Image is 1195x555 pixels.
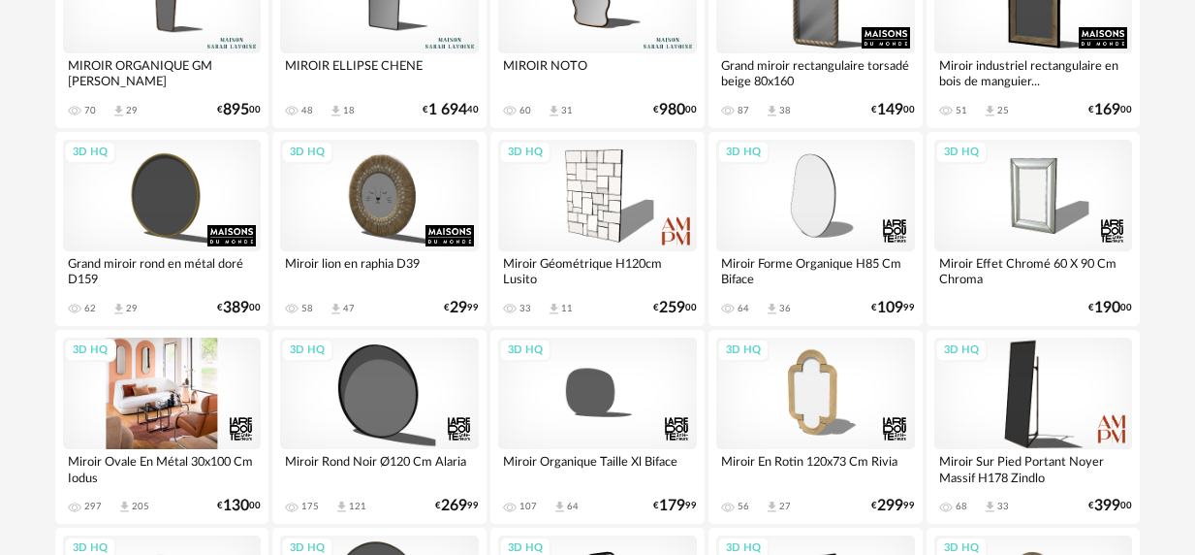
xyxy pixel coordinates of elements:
span: Download icon [983,104,997,118]
a: 3D HQ Grand miroir rond en métal doré D159 62 Download icon 29 €38900 [55,132,269,326]
div: 33 [997,501,1009,512]
div: 36 [779,303,791,314]
div: Miroir Forme Organique H85 Cm Biface [716,251,915,290]
div: 3D HQ [717,141,770,165]
div: 68 [956,501,967,512]
span: 149 [877,104,903,116]
span: 269 [441,500,467,512]
div: € 00 [217,500,261,512]
div: 48 [301,105,313,116]
a: 3D HQ Miroir Organique Taille Xl Biface 107 Download icon 64 €17999 [490,330,705,524]
div: 3D HQ [717,339,770,363]
div: MIROIR NOTO [498,53,697,92]
div: 3D HQ [935,141,988,165]
a: 3D HQ Miroir Rond Noir Ø120 Cm Alaria 175 Download icon 121 €26999 [272,330,487,524]
div: € 00 [217,104,261,116]
div: 62 [84,303,96,314]
div: 121 [349,501,366,512]
span: Download icon [117,500,132,514]
div: 64 [567,501,579,512]
div: 47 [343,303,355,314]
div: 60 [519,105,531,116]
a: 3D HQ Miroir En Rotin 120x73 Cm Rivia 56 Download icon 27 €29999 [708,330,923,524]
span: 299 [877,500,903,512]
span: Download icon [765,500,779,514]
div: 87 [738,105,749,116]
div: 29 [126,105,138,116]
span: 980 [659,104,685,116]
div: Miroir En Rotin 120x73 Cm Rivia [716,449,915,488]
div: Grand miroir rectangulaire torsadé beige 80x160 [716,53,915,92]
span: 389 [223,302,249,314]
a: 3D HQ Miroir Forme Organique H85 Cm Biface 64 Download icon 36 €10999 [708,132,923,326]
div: € 99 [444,302,479,314]
div: MIROIR ELLIPSE CHENE [280,53,479,92]
div: € 00 [871,104,915,116]
div: 29 [126,303,138,314]
span: Download icon [765,104,779,118]
span: Download icon [983,500,997,514]
div: € 99 [653,500,697,512]
div: 175 [301,501,319,512]
span: 109 [877,302,903,314]
span: 179 [659,500,685,512]
div: € 00 [1088,500,1132,512]
a: 3D HQ Miroir Sur Pied Portant Noyer Massif H178 Zindlo 68 Download icon 33 €39900 [927,330,1141,524]
div: 38 [779,105,791,116]
div: € 99 [435,500,479,512]
div: 3D HQ [64,339,116,363]
div: Miroir lion en raphia D39 [280,251,479,290]
div: 58 [301,303,313,314]
span: Download icon [111,302,126,316]
span: 1 694 [428,104,467,116]
div: Miroir Effet Chromé 60 X 90 Cm Chroma [934,251,1133,290]
div: MIROIR ORGANIQUE GM [PERSON_NAME] [63,53,262,92]
div: Miroir industriel rectangulaire en bois de manguier... [934,53,1133,92]
span: Download icon [547,302,561,316]
div: 3D HQ [499,141,551,165]
div: 3D HQ [281,141,333,165]
span: 190 [1094,302,1120,314]
div: 64 [738,303,749,314]
span: 29 [450,302,467,314]
div: 25 [997,105,1009,116]
div: Miroir Sur Pied Portant Noyer Massif H178 Zindlo [934,449,1133,488]
span: 399 [1094,500,1120,512]
div: € 40 [423,104,479,116]
div: 18 [343,105,355,116]
div: 70 [84,105,96,116]
div: 56 [738,501,749,512]
a: 3D HQ Miroir Ovale En Métal 30x100 Cm Iodus 297 Download icon 205 €13000 [55,330,269,524]
div: 3D HQ [281,339,333,363]
span: 130 [223,500,249,512]
span: Download icon [329,302,343,316]
div: € 00 [653,302,697,314]
div: € 00 [217,302,261,314]
div: 3D HQ [935,339,988,363]
div: € 99 [871,302,915,314]
div: Miroir Ovale En Métal 30x100 Cm Iodus [63,449,262,488]
div: 27 [779,501,791,512]
div: 107 [519,501,537,512]
span: Download icon [334,500,349,514]
span: 169 [1094,104,1120,116]
div: € 00 [653,104,697,116]
div: 3D HQ [499,339,551,363]
div: 11 [561,303,573,314]
div: € 00 [1088,302,1132,314]
div: Grand miroir rond en métal doré D159 [63,251,262,290]
div: 33 [519,303,531,314]
span: Download icon [329,104,343,118]
span: Download icon [765,302,779,316]
div: 31 [561,105,573,116]
a: 3D HQ Miroir Effet Chromé 60 X 90 Cm Chroma €19000 [927,132,1141,326]
span: 259 [659,302,685,314]
a: 3D HQ Miroir Géométrique H120cm Lusito 33 Download icon 11 €25900 [490,132,705,326]
div: 3D HQ [64,141,116,165]
div: 205 [132,501,149,512]
div: € 99 [871,500,915,512]
div: Miroir Organique Taille Xl Biface [498,449,697,488]
div: Miroir Géométrique H120cm Lusito [498,251,697,290]
div: € 00 [1088,104,1132,116]
a: 3D HQ Miroir lion en raphia D39 58 Download icon 47 €2999 [272,132,487,326]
